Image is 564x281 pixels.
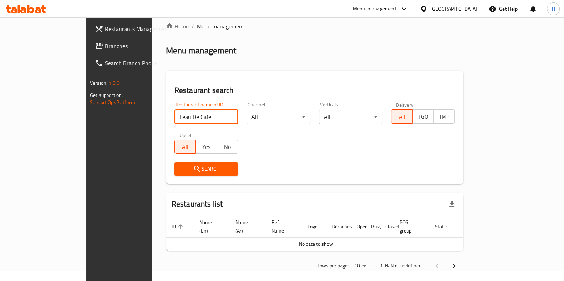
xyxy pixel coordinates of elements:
[192,22,194,31] li: /
[179,132,193,137] label: Upsell
[174,110,238,124] input: Search for restaurant name or ID..
[90,78,107,88] span: Version:
[400,218,421,235] span: POS group
[443,196,461,213] div: Export file
[391,109,412,124] button: All
[433,109,455,124] button: TMP
[412,109,434,124] button: TGO
[108,78,120,88] span: 1.0.0
[105,25,175,33] span: Restaurants Management
[174,85,455,96] h2: Restaurant search
[217,140,238,154] button: No
[199,142,214,152] span: Yes
[302,216,326,238] th: Logo
[195,140,217,154] button: Yes
[435,222,458,231] span: Status
[380,261,421,270] p: 1-NaN of undefined
[299,239,333,249] span: No data to show
[396,102,414,107] label: Delivery
[89,54,181,72] a: Search Branch Phone
[446,257,463,275] button: Next page
[89,37,181,54] a: Branches
[174,140,196,154] button: All
[319,110,383,124] div: All
[394,111,410,122] span: All
[174,162,238,176] button: Search
[416,111,431,122] span: TGO
[380,216,394,238] th: Closed
[89,20,181,37] a: Restaurants Management
[235,218,257,235] span: Name (Ar)
[437,111,452,122] span: TMP
[172,199,223,209] h2: Restaurants list
[353,5,397,13] div: Menu-management
[166,45,236,56] h2: Menu management
[326,216,351,238] th: Branches
[105,59,175,67] span: Search Branch Phone
[247,110,310,124] div: All
[180,165,233,173] span: Search
[271,218,293,235] span: Ref. Name
[105,42,175,50] span: Branches
[90,90,123,100] span: Get support on:
[166,216,491,251] table: enhanced table
[365,216,380,238] th: Busy
[199,218,221,235] span: Name (En)
[172,222,185,231] span: ID
[351,261,369,271] div: Rows per page:
[197,22,244,31] span: Menu management
[316,261,349,270] p: Rows per page:
[90,98,135,107] a: Support.OpsPlatform
[430,5,477,13] div: [GEOGRAPHIC_DATA]
[220,142,235,152] span: No
[351,216,365,238] th: Open
[178,142,193,152] span: All
[166,22,463,31] nav: breadcrumb
[552,5,555,13] span: H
